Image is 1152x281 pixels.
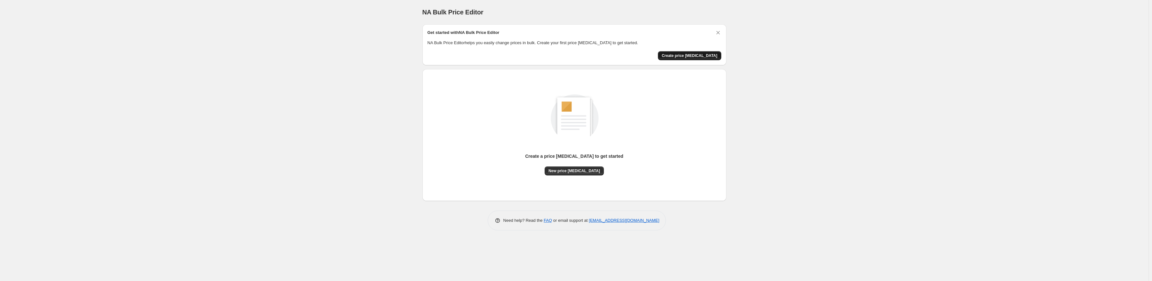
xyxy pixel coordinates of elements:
[658,51,721,60] button: Create price change job
[503,218,544,223] span: Need help? Read the
[428,40,721,46] p: NA Bulk Price Editor helps you easily change prices in bulk. Create your first price [MEDICAL_DAT...
[545,166,604,175] button: New price [MEDICAL_DATA]
[525,153,623,159] p: Create a price [MEDICAL_DATA] to get started
[552,218,589,223] span: or email support at
[589,218,659,223] a: [EMAIL_ADDRESS][DOMAIN_NAME]
[548,168,600,173] span: New price [MEDICAL_DATA]
[662,53,717,58] span: Create price [MEDICAL_DATA]
[422,9,484,16] span: NA Bulk Price Editor
[715,29,721,36] button: Dismiss card
[544,218,552,223] a: FAQ
[428,29,500,36] h2: Get started with NA Bulk Price Editor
